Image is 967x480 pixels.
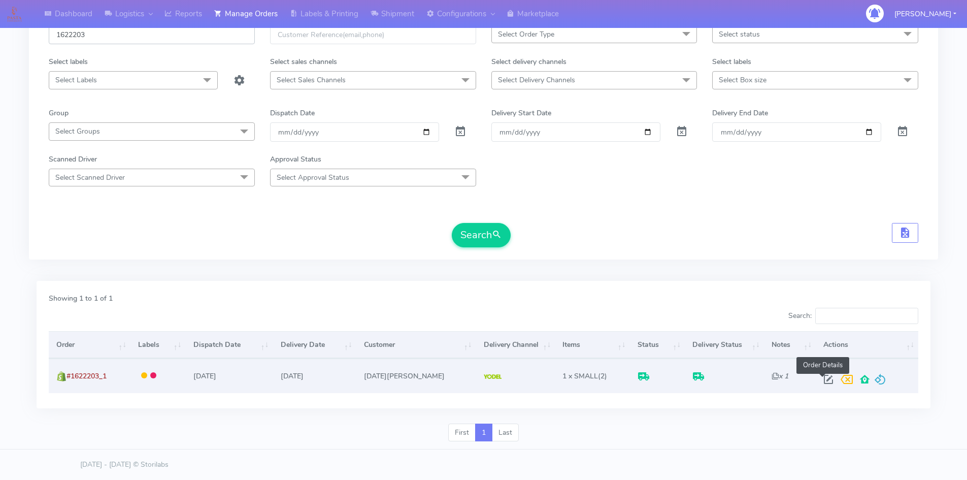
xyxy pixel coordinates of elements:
label: Select sales channels [270,56,337,67]
a: 1 [475,424,492,442]
th: Items: activate to sort column ascending [555,331,629,359]
input: Search: [815,308,918,324]
th: Customer: activate to sort column ascending [356,331,476,359]
label: Scanned Driver [49,154,97,165]
th: Delivery Date: activate to sort column ascending [273,331,356,359]
span: Select Delivery Channels [498,75,575,85]
label: Search: [788,308,918,324]
span: (2) [562,371,607,381]
td: [DATE] [273,359,356,393]
span: Select Approval Status [277,173,349,182]
span: Select Groups [55,126,100,136]
span: Select Box size [719,75,766,85]
label: Select labels [712,56,751,67]
th: Delivery Channel: activate to sort column ascending [476,331,555,359]
label: Select labels [49,56,88,67]
label: Showing 1 to 1 of 1 [49,293,113,304]
input: Customer Reference(email,phone) [270,25,476,44]
span: Select status [719,29,760,39]
span: #1622203_1 [66,371,107,381]
input: Order Id [49,25,255,44]
span: Select Scanned Driver [55,173,125,182]
span: Select Labels [55,75,97,85]
th: Status: activate to sort column ascending [629,331,684,359]
img: Yodel [484,374,502,379]
span: Select Order Type [498,29,554,39]
label: Select delivery channels [491,56,566,67]
th: Labels: activate to sort column ascending [130,331,185,359]
th: Actions: activate to sort column ascending [816,331,918,359]
label: Approval Status [270,154,321,165]
th: Dispatch Date: activate to sort column ascending [185,331,273,359]
th: Delivery Status: activate to sort column ascending [685,331,764,359]
td: [DATE] [185,359,273,393]
button: [PERSON_NAME] [887,4,964,24]
label: Delivery Start Date [491,108,551,118]
label: Delivery End Date [712,108,768,118]
button: Search [452,223,511,247]
img: shopify.png [56,371,66,381]
th: Order: activate to sort column ascending [49,331,130,359]
i: x 1 [772,371,788,381]
span: 1 x SMALL [562,371,598,381]
span: Select Sales Channels [277,75,346,85]
th: Notes: activate to sort column ascending [764,331,816,359]
td: [DATE][PERSON_NAME] [356,359,476,393]
label: Group [49,108,69,118]
label: Dispatch Date [270,108,315,118]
